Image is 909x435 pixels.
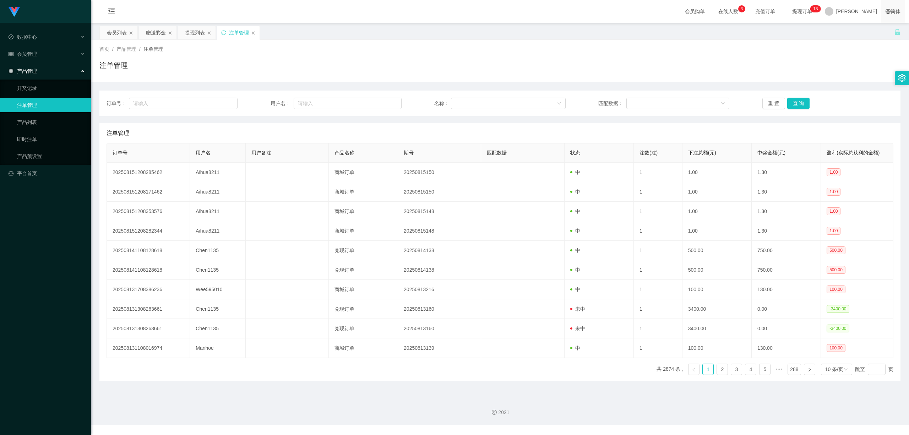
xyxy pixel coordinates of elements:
[682,163,752,182] td: 1.00
[107,26,127,39] div: 会员列表
[487,150,507,156] span: 匹配数据
[329,221,398,241] td: 商城订单
[190,202,245,221] td: Aihua8211
[190,163,245,182] td: Aihua8211
[752,319,821,338] td: 0.00
[688,150,716,156] span: 下注总额(元)
[752,182,821,202] td: 1.30
[329,241,398,260] td: 兑现订单
[107,163,190,182] td: 202508151208285462
[745,364,756,375] a: 4
[773,364,785,375] li: 向后 5 页
[634,260,682,280] td: 1
[741,5,743,12] p: 3
[692,368,696,372] i: 图标: left
[17,149,85,163] a: 产品预设置
[787,98,810,109] button: 查 询
[634,182,682,202] td: 1
[190,241,245,260] td: Chen1135
[752,260,821,280] td: 750.00
[107,299,190,319] td: 202508131308263661
[107,182,190,202] td: 202508151208171462
[738,5,745,12] sup: 3
[97,409,903,416] div: 2021
[190,338,245,358] td: Manhoe
[398,202,481,221] td: 20250815148
[752,338,821,358] td: 130.00
[99,46,109,52] span: 首页
[702,364,714,375] li: 1
[759,364,771,375] li: 5
[570,267,580,273] span: 中
[717,364,728,375] a: 2
[634,299,682,319] td: 1
[251,150,271,156] span: 用户备注
[398,163,481,182] td: 20250815150
[570,248,580,253] span: 中
[731,364,742,375] a: 3
[682,241,752,260] td: 500.00
[752,221,821,241] td: 1.30
[107,260,190,280] td: 202508141108128618
[752,241,821,260] td: 750.00
[827,266,845,274] span: 500.00
[639,150,658,156] span: 注数(注)
[143,46,163,52] span: 注单管理
[398,221,481,241] td: 20250815148
[570,228,580,234] span: 中
[190,280,245,299] td: Wee595010
[682,202,752,221] td: 1.00
[827,246,845,254] span: 500.00
[886,9,891,14] i: 图标: global
[827,305,849,313] span: -3400.00
[682,338,752,358] td: 100.00
[752,202,821,221] td: 1.30
[17,98,85,112] a: 注单管理
[146,26,166,39] div: 赠送彩金
[788,364,800,375] a: 288
[9,34,13,39] i: 图标: check-circle-o
[773,364,785,375] span: •••
[17,132,85,146] a: 即时注单
[894,29,900,35] i: 图标: unlock
[827,150,880,156] span: 盈利(实际总获利的金额)
[570,150,580,156] span: 状态
[190,319,245,338] td: Chen1135
[329,319,398,338] td: 兑现订单
[107,319,190,338] td: 202508131308263661
[634,319,682,338] td: 1
[855,364,893,375] div: 跳至 页
[752,163,821,182] td: 1.30
[329,338,398,358] td: 商城订单
[682,319,752,338] td: 3400.00
[682,182,752,202] td: 1.00
[634,338,682,358] td: 1
[827,344,845,352] span: 100.00
[810,5,821,12] sup: 18
[682,221,752,241] td: 1.00
[329,202,398,221] td: 商城订单
[688,364,700,375] li: 上一页
[398,241,481,260] td: 20250814138
[682,260,752,280] td: 500.00
[9,51,13,56] i: 图标: table
[398,260,481,280] td: 20250814138
[229,26,249,39] div: 注单管理
[752,9,779,14] span: 充值订单
[827,227,840,235] span: 1.00
[570,287,580,292] span: 中
[9,166,85,180] a: 图标: dashboard平台首页
[329,260,398,280] td: 兑现订单
[112,46,114,52] span: /
[657,364,685,375] li: 共 2874 条，
[570,345,580,351] span: 中
[107,129,129,137] span: 注单管理
[570,326,585,331] span: 未中
[190,260,245,280] td: Chen1135
[804,364,815,375] li: 下一页
[9,68,37,74] span: 产品管理
[827,168,840,176] span: 1.00
[682,280,752,299] td: 100.00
